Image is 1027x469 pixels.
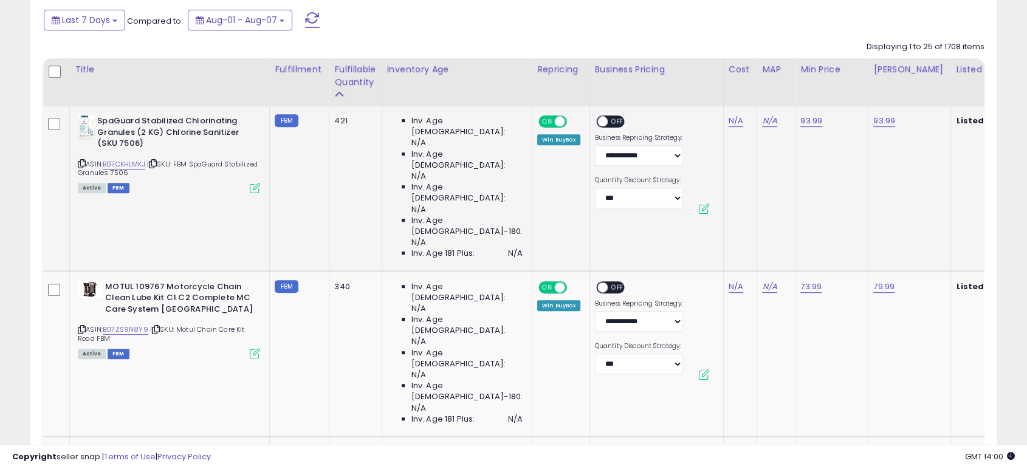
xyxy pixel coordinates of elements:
[157,451,211,462] a: Privacy Policy
[411,303,426,314] span: N/A
[729,281,743,293] a: N/A
[540,282,555,292] span: ON
[411,369,426,380] span: N/A
[78,349,106,359] span: All listings currently available for purchase on Amazon
[411,403,426,414] span: N/A
[800,115,822,127] a: 93.99
[508,414,523,425] span: N/A
[867,41,984,53] div: Displaying 1 to 25 of 1708 items
[411,347,523,369] span: Inv. Age [DEMOGRAPHIC_DATA]:
[800,281,822,293] a: 73.99
[762,281,777,293] a: N/A
[103,159,145,169] a: B07CKHLMKJ
[78,159,258,177] span: | SKU: FBM SpaGuard Stabilized Granules 7506
[275,63,324,76] div: Fulfillment
[411,215,523,237] span: Inv. Age [DEMOGRAPHIC_DATA]-180:
[105,281,253,318] b: MOTUL 109767 Motorcycle Chain Clean Lube Kit C1 C2 Complete MC Care System [GEOGRAPHIC_DATA]
[62,14,110,26] span: Last 7 Days
[78,281,260,358] div: ASIN:
[275,114,298,127] small: FBM
[97,115,245,152] b: SpaGuard Stabilized Chlorinating Granules (2 KG) Chlorine Sanitizer (SKU 7506)
[965,451,1015,462] span: 2025-08-15 14:00 GMT
[537,63,585,76] div: Repricing
[44,10,125,30] button: Last 7 Days
[956,281,1011,292] b: Listed Price:
[411,204,426,215] span: N/A
[411,237,426,248] span: N/A
[411,115,523,137] span: Inv. Age [DEMOGRAPHIC_DATA]:
[873,281,895,293] a: 79.99
[275,280,298,293] small: FBM
[334,281,372,292] div: 340
[508,248,523,259] span: N/A
[595,342,683,351] label: Quantity Discount Strategy:
[608,282,627,292] span: OFF
[75,63,264,76] div: Title
[411,171,426,182] span: N/A
[595,176,683,185] label: Quantity Discount Strategy:
[78,183,106,193] span: All listings currently available for purchase on Amazon
[956,115,1011,126] b: Listed Price:
[411,149,523,171] span: Inv. Age [DEMOGRAPHIC_DATA]:
[12,451,211,463] div: seller snap | |
[387,63,527,76] div: Inventory Age
[334,115,372,126] div: 421
[537,300,580,311] div: Win BuyBox
[206,14,277,26] span: Aug-01 - Aug-07
[188,10,292,30] button: Aug-01 - Aug-07
[762,63,790,76] div: MAP
[540,117,555,127] span: ON
[608,117,627,127] span: OFF
[411,248,475,259] span: Inv. Age 181 Plus:
[595,134,683,142] label: Business Repricing Strategy:
[411,414,475,425] span: Inv. Age 181 Plus:
[537,134,580,145] div: Win BuyBox
[78,324,245,343] span: | SKU: Motul Chain Care Kit Road FBM
[411,336,426,347] span: N/A
[873,115,895,127] a: 93.99
[78,115,260,192] div: ASIN:
[127,15,183,27] span: Compared to:
[565,282,585,292] span: OFF
[411,314,523,336] span: Inv. Age [DEMOGRAPHIC_DATA]:
[411,137,426,148] span: N/A
[800,63,863,76] div: Min Price
[334,63,376,89] div: Fulfillable Quantity
[729,63,752,76] div: Cost
[595,63,718,76] div: Business Pricing
[595,300,683,308] label: Business Repricing Strategy:
[565,117,585,127] span: OFF
[104,451,156,462] a: Terms of Use
[108,349,129,359] span: FBM
[78,115,94,140] img: 41x10aA83dL._SL40_.jpg
[411,182,523,204] span: Inv. Age [DEMOGRAPHIC_DATA]:
[411,380,523,402] span: Inv. Age [DEMOGRAPHIC_DATA]-180:
[729,115,743,127] a: N/A
[78,281,102,298] img: 41bwm+fuBNL._SL40_.jpg
[762,115,777,127] a: N/A
[873,63,946,76] div: [PERSON_NAME]
[108,183,129,193] span: FBM
[12,451,57,462] strong: Copyright
[103,324,148,335] a: B07ZS9N8Y9
[411,281,523,303] span: Inv. Age [DEMOGRAPHIC_DATA]:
